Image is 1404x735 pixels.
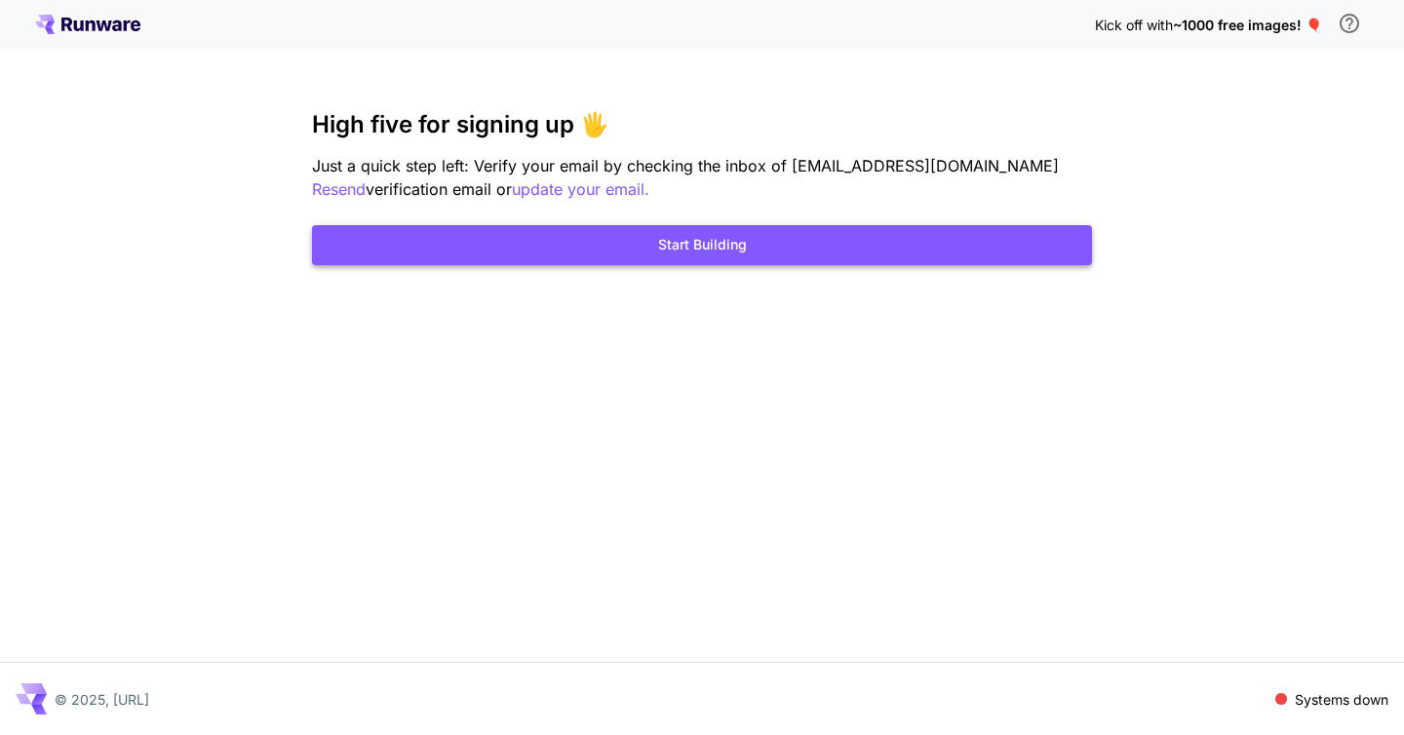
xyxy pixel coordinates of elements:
[512,177,649,202] button: update your email.
[1295,689,1388,710] p: Systems down
[1330,4,1369,43] button: In order to qualify for free credit, you need to sign up with a business email address and click ...
[55,689,149,710] p: © 2025, [URL]
[366,179,512,199] span: verification email or
[312,156,1059,175] span: Just a quick step left: Verify your email by checking the inbox of [EMAIL_ADDRESS][DOMAIN_NAME]
[1095,17,1173,33] span: Kick off with
[312,177,366,202] button: Resend
[1173,17,1322,33] span: ~1000 free images! 🎈
[312,111,1092,138] h3: High five for signing up 🖐️
[312,225,1092,265] button: Start Building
